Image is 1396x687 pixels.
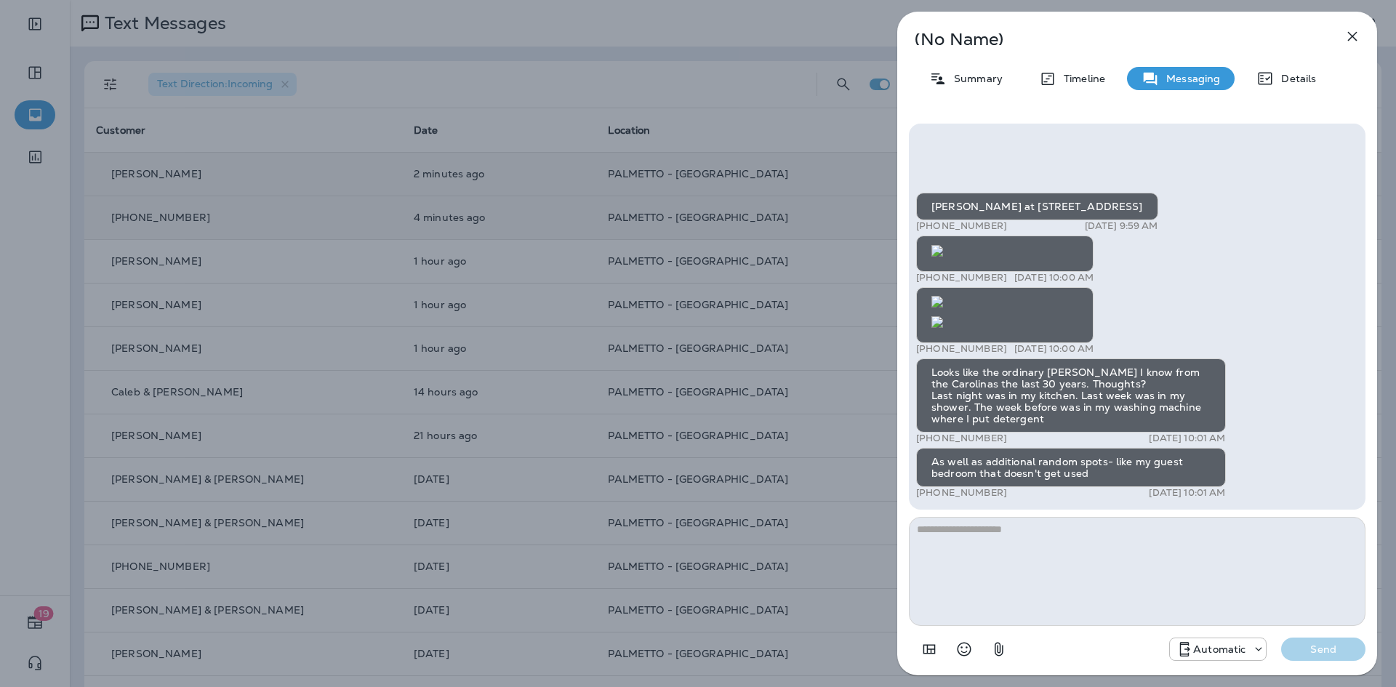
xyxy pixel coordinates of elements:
[1149,433,1225,444] p: [DATE] 10:01 AM
[1274,73,1316,84] p: Details
[931,316,943,328] img: twilio-download
[1193,643,1245,655] p: Automatic
[916,448,1226,487] div: As well as additional random spots- like my guest bedroom that doesn't get used
[1014,272,1094,284] p: [DATE] 10:00 AM
[1014,343,1094,355] p: [DATE] 10:00 AM
[1085,220,1158,232] p: [DATE] 9:59 AM
[915,33,1312,45] p: (No Name)
[916,487,1007,499] p: [PHONE_NUMBER]
[915,635,944,664] button: Add in a premade template
[1056,73,1105,84] p: Timeline
[947,73,1003,84] p: Summary
[916,358,1226,433] div: Looks like the ordinary [PERSON_NAME] I know from the Carolinas the last 30 years. Thoughts? Last...
[916,433,1007,444] p: [PHONE_NUMBER]
[916,343,1007,355] p: [PHONE_NUMBER]
[916,193,1158,220] div: [PERSON_NAME] at [STREET_ADDRESS]
[950,635,979,664] button: Select an emoji
[1159,73,1220,84] p: Messaging
[916,220,1007,232] p: [PHONE_NUMBER]
[931,245,943,257] img: twilio-download
[916,272,1007,284] p: [PHONE_NUMBER]
[1149,487,1225,499] p: [DATE] 10:01 AM
[931,296,943,308] img: twilio-download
